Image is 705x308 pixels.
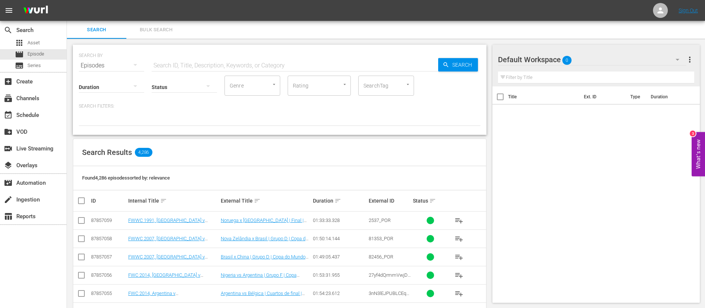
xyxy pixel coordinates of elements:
div: 01:53:31.955 [313,272,366,278]
button: Open [341,81,348,88]
span: Schedule [4,111,13,120]
div: 3 [690,130,696,136]
button: more_vert [685,51,694,69]
div: 01:50:14.144 [313,236,366,241]
span: Bulk Search [131,26,181,34]
span: menu [4,6,13,15]
button: Open [271,81,278,88]
a: FWWC 1991, [GEOGRAPHIC_DATA] v [GEOGRAPHIC_DATA], Final - FMR (PT) [128,217,209,229]
th: Title [508,86,579,107]
span: sort [334,197,341,204]
a: Nigeria vs Argentina | Grupo F | Copa Mundial de la FIFA Brasil 2014™ | Partido completo [221,272,304,289]
span: playlist_add [455,271,463,280]
span: 4,286 [135,148,152,157]
th: Duration [646,86,691,107]
button: Search [438,58,478,72]
a: Nova Zelândia x Brasil | Grupo D | Copa do Mundo Feminina FIFA 2007, no [GEOGRAPHIC_DATA] | Jogo ... [221,236,308,253]
img: ans4CAIJ8jUAAAAAAAAAAAAAAAAAAAAAAAAgQb4GAAAAAAAAAAAAAAAAAAAAAAAAJMjXAAAAAAAAAAAAAAAAAAAAAAAAgAT5G... [18,2,54,19]
button: playlist_add [450,248,468,266]
span: 82456_POR [369,254,393,260]
span: Channels [4,94,13,103]
span: Search [449,58,478,72]
span: Reports [4,212,13,221]
span: Search Results [82,148,132,157]
a: FWC 2014, Argentina v [GEOGRAPHIC_DATA], Quarter-Finals - FMR (ES) [128,290,208,307]
span: sort [254,197,261,204]
div: 01:33:33.328 [313,217,366,223]
span: Series [28,62,41,69]
span: 2537_POR [369,217,391,223]
th: Ext. ID [579,86,626,107]
a: FWWC 2007, [GEOGRAPHIC_DATA] v [GEOGRAPHIC_DATA], Group Stage - FMR (PT) [128,236,215,253]
span: Live Streaming [4,144,13,153]
span: VOD [4,127,13,136]
span: Episode [15,50,24,59]
div: Duration [313,196,366,205]
a: Brasil x China | Grupo D | Copa do Mundo Feminina FIFA 2007, no [GEOGRAPHIC_DATA] | Jogo completo [221,254,308,271]
div: ID [91,198,126,204]
span: 0 [562,53,572,68]
span: Create [4,77,13,86]
div: Episodes [79,55,144,76]
span: sort [160,197,167,204]
th: Type [626,86,646,107]
span: playlist_add [455,253,463,261]
span: Asset [15,38,24,47]
span: Found 4,286 episodes sorted by: relevance [82,175,170,181]
span: Automation [4,178,13,187]
span: Ingestion [4,195,13,204]
span: playlist_add [455,216,463,225]
span: Overlays [4,161,13,170]
span: Search [71,26,122,34]
a: FWWC 2007, [GEOGRAPHIC_DATA] v [GEOGRAPHIC_DATA], Group Stage - FMR (PT) [128,254,215,271]
span: playlist_add [455,234,463,243]
div: Status [413,196,448,205]
button: playlist_add [450,285,468,302]
span: sort [429,197,436,204]
div: 87857056 [91,272,126,278]
button: playlist_add [450,212,468,229]
a: Argentina vs Bélgica | Cuartos de final | Copa Mundial de la FIFA Brasil 2014™ | Partido completo [221,290,305,307]
div: Internal Title [128,196,219,205]
button: playlist_add [450,230,468,248]
div: 87857059 [91,217,126,223]
span: 27yf4dQrmmVwjDdmLx3JUI_ES [369,272,411,283]
div: Default Workspace [498,49,687,70]
button: Open [404,81,411,88]
span: Asset [28,39,40,47]
button: playlist_add [450,266,468,284]
div: 87857055 [91,290,126,296]
div: 01:54:23.612 [313,290,366,296]
div: 01:49:05.437 [313,254,366,260]
a: FWC 2014, [GEOGRAPHIC_DATA] v [GEOGRAPHIC_DATA], Group Stage - FMR (ES) [128,272,215,289]
span: Series [15,61,24,70]
span: playlist_add [455,289,463,298]
span: Episode [28,50,44,58]
a: Sign Out [679,7,698,13]
span: 81353_POR [369,236,393,241]
span: more_vert [685,55,694,64]
div: 87857057 [91,254,126,260]
p: Search Filters: [79,103,481,109]
span: Search [4,26,13,35]
div: External ID [369,198,411,204]
a: Noruega x [GEOGRAPHIC_DATA] | Final | Copa do Mundo Feminina FIFA 1991, no [GEOGRAPHIC_DATA] PR |... [221,217,308,234]
span: 3nN3lEJPUBLCEq7yUt9GKs_ES [369,290,409,302]
button: Open Feedback Widget [692,132,705,176]
div: External Title [221,196,311,205]
div: 87857058 [91,236,126,241]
